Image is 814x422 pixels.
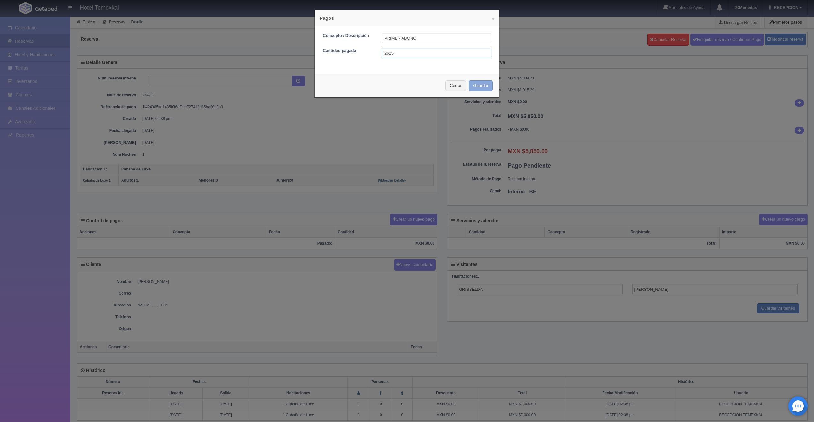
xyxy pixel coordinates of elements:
button: Cerrar [445,80,466,91]
button: Guardar [469,80,493,91]
label: Concepto / Descripción [318,33,377,39]
label: Cantidad pagada [318,48,377,54]
h4: Pagos [320,15,494,21]
button: × [492,16,494,21]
